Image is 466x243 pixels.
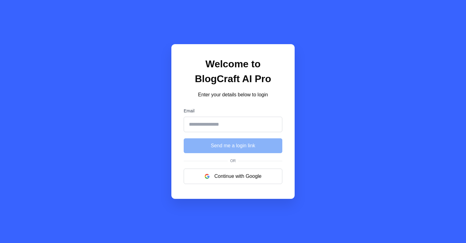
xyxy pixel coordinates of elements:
label: Email [184,108,282,114]
button: Continue with Google [184,169,282,184]
img: google logo [205,174,210,179]
p: Enter your details below to login [184,91,282,98]
h1: Welcome to BlogCraft AI Pro [184,57,282,86]
button: Send me a login link [184,138,282,153]
span: Or [228,158,238,164]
